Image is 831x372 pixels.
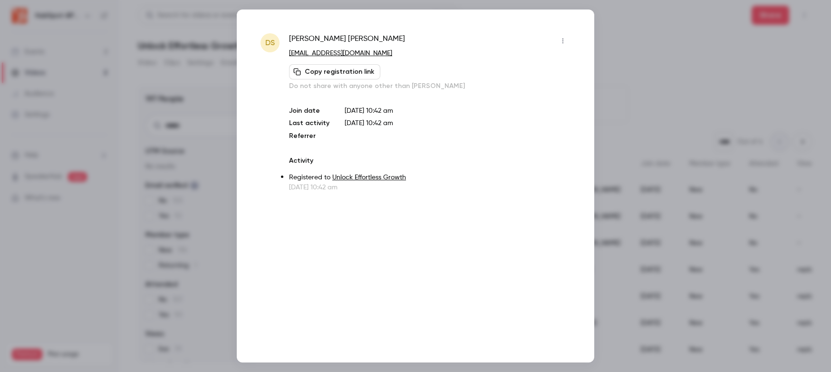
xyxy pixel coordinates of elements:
[345,120,393,127] span: [DATE] 10:42 am
[289,33,405,49] span: [PERSON_NAME] [PERSON_NAME]
[289,106,329,116] p: Join date
[289,50,392,57] a: [EMAIL_ADDRESS][DOMAIN_NAME]
[289,81,570,91] p: Do not share with anyone other than [PERSON_NAME]
[332,174,406,181] a: Unlock Effortless Growth
[289,173,570,183] p: Registered to
[345,106,570,116] p: [DATE] 10:42 am
[289,156,570,166] p: Activity
[289,64,380,79] button: Copy registration link
[265,37,275,49] span: DS
[289,118,329,128] p: Last activity
[289,131,329,141] p: Referrer
[289,183,570,192] p: [DATE] 10:42 am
